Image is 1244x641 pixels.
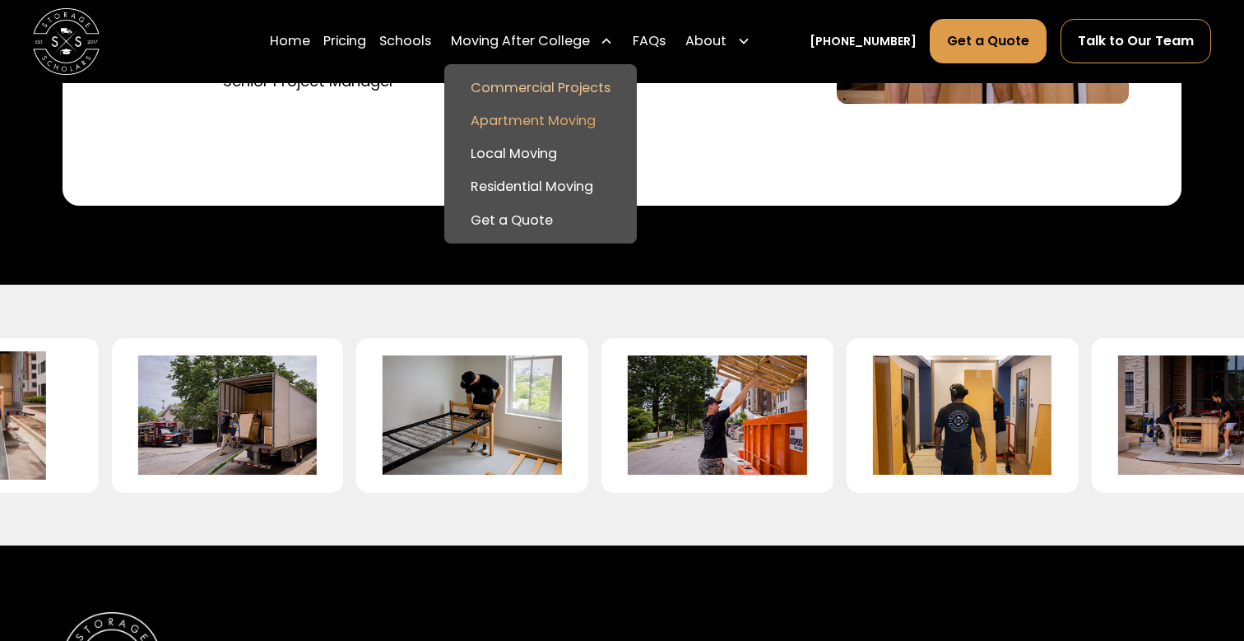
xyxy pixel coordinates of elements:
a: Get a Quote [451,203,630,236]
div: About [685,31,726,51]
div: Moving After College [444,18,620,64]
a: Local Moving [451,137,630,170]
a: Pricing [323,18,366,64]
a: Talk to Our Team [1061,19,1211,63]
a: [PHONE_NUMBER] [810,33,917,50]
a: Home [270,18,310,64]
a: FAQs [633,18,666,64]
a: Commercial Projects [451,72,630,105]
a: Apartment Moving [451,105,630,137]
img: Storage Scholars main logo [33,8,100,75]
div: Moving After College [451,31,590,51]
a: home [33,8,100,75]
a: Schools [379,18,431,64]
div: About [679,18,756,64]
a: Get a Quote [930,19,1047,63]
nav: Moving After College [444,64,637,243]
a: Residential Moving [451,170,630,203]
